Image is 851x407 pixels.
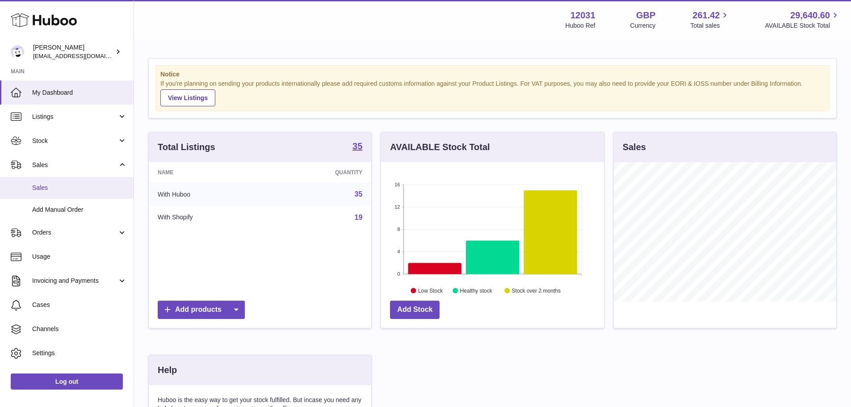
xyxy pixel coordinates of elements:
span: Usage [32,252,127,261]
span: 29,640.60 [790,9,830,21]
div: Currency [630,21,656,30]
h3: AVAILABLE Stock Total [390,141,490,153]
strong: Notice [160,70,825,79]
a: Log out [11,373,123,390]
a: View Listings [160,89,215,106]
a: 35 [355,190,363,198]
img: internalAdmin-12031@internal.huboo.com [11,45,24,59]
h3: Total Listings [158,141,215,153]
td: With Huboo [149,183,269,206]
span: My Dashboard [32,88,127,97]
td: With Shopify [149,206,269,229]
span: Orders [32,228,117,237]
text: 16 [395,182,400,187]
text: 8 [398,227,400,232]
span: Channels [32,325,127,333]
strong: 35 [352,142,362,151]
span: 261.42 [692,9,720,21]
span: Total sales [690,21,730,30]
a: 35 [352,142,362,152]
text: Stock over 2 months [512,287,561,294]
h3: Help [158,364,177,376]
text: Healthy stock [460,287,493,294]
text: 4 [398,249,400,254]
span: AVAILABLE Stock Total [765,21,840,30]
a: 19 [355,214,363,221]
span: Settings [32,349,127,357]
a: Add Stock [390,301,440,319]
span: Sales [32,184,127,192]
h3: Sales [623,141,646,153]
span: Invoicing and Payments [32,277,117,285]
text: 12 [395,204,400,210]
th: Name [149,162,269,183]
th: Quantity [269,162,372,183]
text: Low Stock [418,287,443,294]
span: [EMAIL_ADDRESS][DOMAIN_NAME] [33,52,131,59]
span: Sales [32,161,117,169]
a: 29,640.60 AVAILABLE Stock Total [765,9,840,30]
text: 0 [398,271,400,277]
strong: 12031 [570,9,595,21]
span: Cases [32,301,127,309]
span: Stock [32,137,117,145]
a: Add products [158,301,245,319]
span: Listings [32,113,117,121]
div: [PERSON_NAME] [33,43,113,60]
span: Add Manual Order [32,206,127,214]
div: Huboo Ref [566,21,595,30]
div: If you're planning on sending your products internationally please add required customs informati... [160,80,825,106]
strong: GBP [636,9,655,21]
a: 261.42 Total sales [690,9,730,30]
